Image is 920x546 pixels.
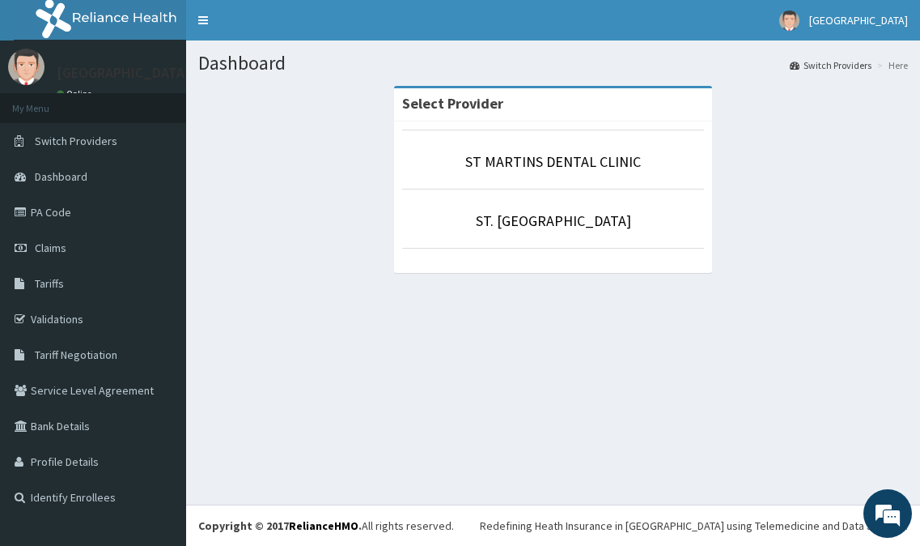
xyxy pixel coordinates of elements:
img: User Image [8,49,45,85]
li: Here [873,58,908,72]
a: ST MARTINS DENTAL CLINIC [465,152,641,171]
img: User Image [779,11,799,31]
strong: Select Provider [402,94,503,113]
a: RelianceHMO [289,518,358,533]
span: Tariff Negotiation [35,348,117,362]
div: Redefining Heath Insurance in [GEOGRAPHIC_DATA] using Telemedicine and Data Science! [480,518,908,534]
a: Online [57,88,95,100]
span: Claims [35,241,66,255]
span: [GEOGRAPHIC_DATA] [809,13,908,28]
span: Switch Providers [35,134,117,148]
footer: All rights reserved. [186,505,920,546]
a: ST. [GEOGRAPHIC_DATA] [476,211,631,230]
a: Switch Providers [790,58,871,72]
p: [GEOGRAPHIC_DATA] [57,66,190,80]
h1: Dashboard [198,53,908,74]
span: Dashboard [35,169,87,184]
strong: Copyright © 2017 . [198,518,362,533]
span: Tariffs [35,276,64,291]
